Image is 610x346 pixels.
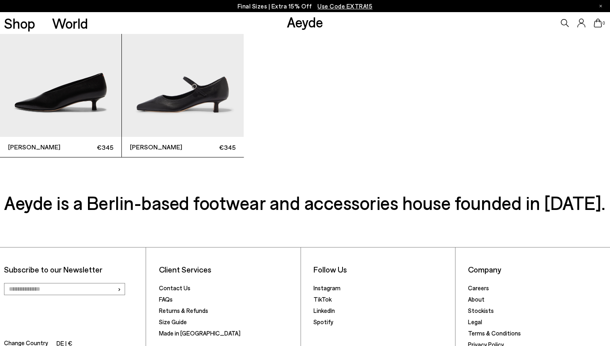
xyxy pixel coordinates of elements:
li: Company [468,264,606,275]
a: LinkedIn [313,307,335,314]
span: €345 [61,142,114,152]
span: €345 [183,142,236,152]
a: TikTok [313,296,332,303]
a: Legal [468,318,482,325]
a: Stockists [468,307,494,314]
a: Made in [GEOGRAPHIC_DATA] [159,329,240,337]
a: About [468,296,485,303]
a: Aeyde [287,13,323,30]
p: Subscribe to our Newsletter [4,264,142,275]
a: 0 [594,19,602,27]
a: Instagram [313,284,341,291]
span: › [117,283,121,295]
a: Terms & Conditions [468,329,521,337]
a: Size Guide [159,318,187,325]
a: FAQs [159,296,173,303]
a: Shop [4,16,35,30]
a: Contact Us [159,284,190,291]
li: Follow Us [313,264,451,275]
span: [PERSON_NAME] [8,142,61,152]
a: World [52,16,88,30]
a: Spotify [313,318,333,325]
a: Returns & Refunds [159,307,208,314]
span: Navigate to /collections/ss25-final-sizes [318,2,372,10]
span: 0 [602,21,606,25]
span: [PERSON_NAME] [130,142,183,152]
p: Final Sizes | Extra 15% Off [238,1,373,11]
li: Client Services [159,264,297,275]
a: Careers [468,284,489,291]
h3: Aeyde is a Berlin-based footwear and accessories house founded in [DATE]. [4,191,606,214]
